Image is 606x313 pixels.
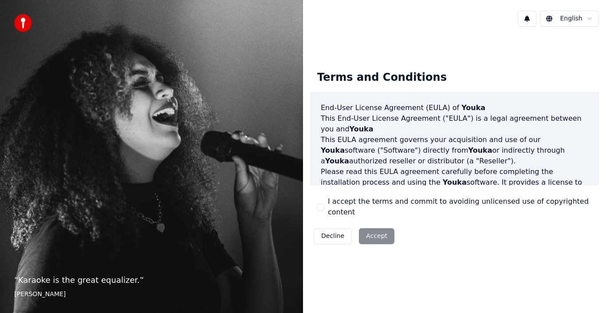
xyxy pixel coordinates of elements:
[321,103,588,113] h3: End-User License Agreement (EULA) of
[14,274,289,286] p: “ Karaoke is the great equalizer. ”
[321,135,588,166] p: This EULA agreement governs your acquisition and use of our software ("Software") directly from o...
[468,146,492,155] span: Youka
[443,178,467,186] span: Youka
[328,196,592,218] label: I accept the terms and commit to avoiding unlicensed use of copyrighted content
[321,166,588,209] p: Please read this EULA agreement carefully before completing the installation process and using th...
[310,63,454,92] div: Terms and Conditions
[350,125,374,133] span: Youka
[321,146,345,155] span: Youka
[325,157,349,165] span: Youka
[461,103,485,112] span: Youka
[321,113,588,135] p: This End-User License Agreement ("EULA") is a legal agreement between you and
[314,228,352,244] button: Decline
[14,14,32,32] img: youka
[14,290,289,299] footer: [PERSON_NAME]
